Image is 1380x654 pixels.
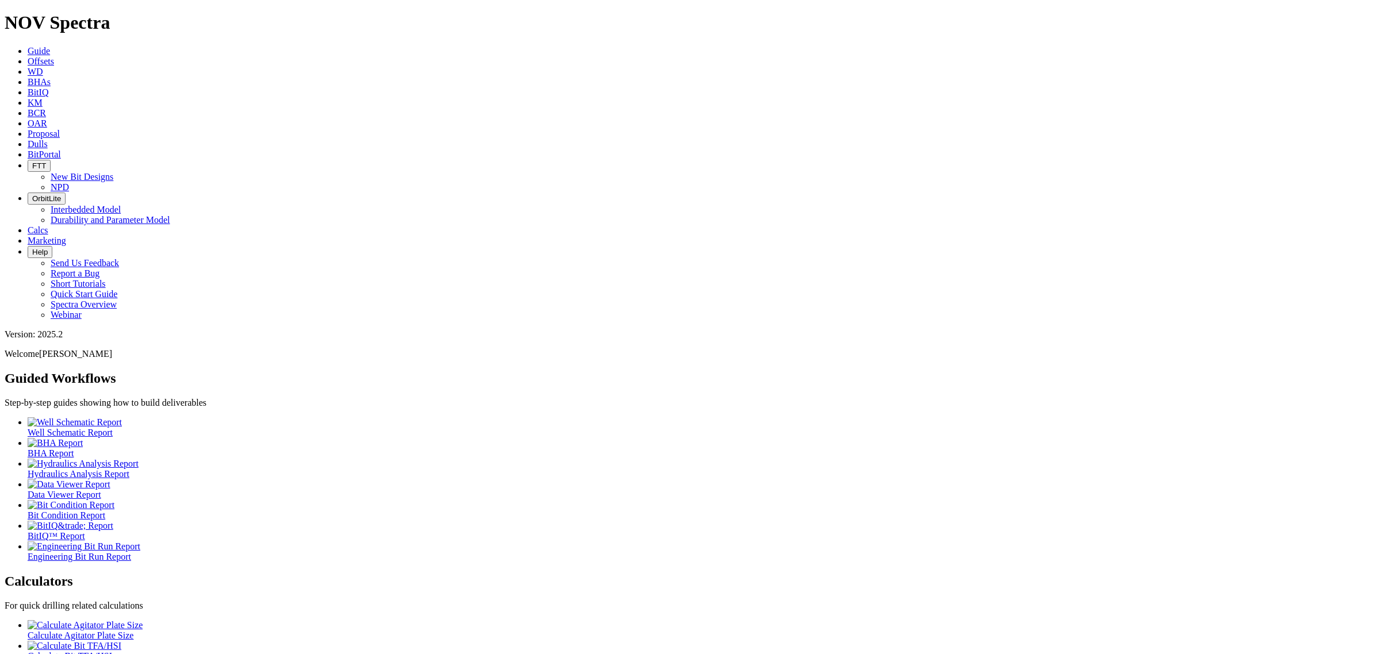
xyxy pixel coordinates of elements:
span: [PERSON_NAME] [39,349,112,359]
a: Quick Start Guide [51,289,117,299]
h1: NOV Spectra [5,12,1375,33]
button: FTT [28,160,51,172]
a: Calculate Agitator Plate Size Calculate Agitator Plate Size [28,620,1375,640]
img: Well Schematic Report [28,417,122,428]
a: KM [28,98,43,107]
span: OrbitLite [32,194,61,203]
span: Help [32,248,48,256]
a: WD [28,67,43,76]
a: Spectra Overview [51,299,117,309]
a: BitPortal [28,149,61,159]
button: OrbitLite [28,193,66,205]
a: Send Us Feedback [51,258,119,268]
span: Hydraulics Analysis Report [28,469,129,479]
a: BHAs [28,77,51,87]
img: Calculate Bit TFA/HSI [28,641,121,651]
a: Well Schematic Report Well Schematic Report [28,417,1375,437]
a: BCR [28,108,46,118]
a: Webinar [51,310,82,320]
a: BitIQ [28,87,48,97]
img: Data Viewer Report [28,479,110,490]
a: Short Tutorials [51,279,106,288]
span: Well Schematic Report [28,428,113,437]
img: BitIQ&trade; Report [28,521,113,531]
img: Hydraulics Analysis Report [28,459,139,469]
a: Report a Bug [51,268,99,278]
h2: Guided Workflows [5,371,1375,386]
a: Dulls [28,139,48,149]
a: BHA Report BHA Report [28,438,1375,458]
img: Bit Condition Report [28,500,114,510]
a: Guide [28,46,50,56]
span: FTT [32,161,46,170]
p: For quick drilling related calculations [5,601,1375,611]
a: Bit Condition Report Bit Condition Report [28,500,1375,520]
a: Durability and Parameter Model [51,215,170,225]
p: Welcome [5,349,1375,359]
div: Version: 2025.2 [5,329,1375,340]
span: Bit Condition Report [28,510,105,520]
img: Engineering Bit Run Report [28,541,140,552]
a: BitIQ&trade; Report BitIQ™ Report [28,521,1375,541]
a: Data Viewer Report Data Viewer Report [28,479,1375,499]
img: BHA Report [28,438,83,448]
button: Help [28,246,52,258]
a: Marketing [28,236,66,245]
span: Data Viewer Report [28,490,101,499]
a: Hydraulics Analysis Report Hydraulics Analysis Report [28,459,1375,479]
a: New Bit Designs [51,172,113,182]
span: BitIQ™ Report [28,531,85,541]
span: BHA Report [28,448,74,458]
h2: Calculators [5,574,1375,589]
a: Interbedded Model [51,205,121,214]
a: Proposal [28,129,60,139]
p: Step-by-step guides showing how to build deliverables [5,398,1375,408]
img: Calculate Agitator Plate Size [28,620,143,630]
a: Offsets [28,56,54,66]
span: Engineering Bit Run Report [28,552,131,561]
a: Calcs [28,225,48,235]
a: OAR [28,118,47,128]
a: NPD [51,182,69,192]
a: Engineering Bit Run Report Engineering Bit Run Report [28,541,1375,561]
